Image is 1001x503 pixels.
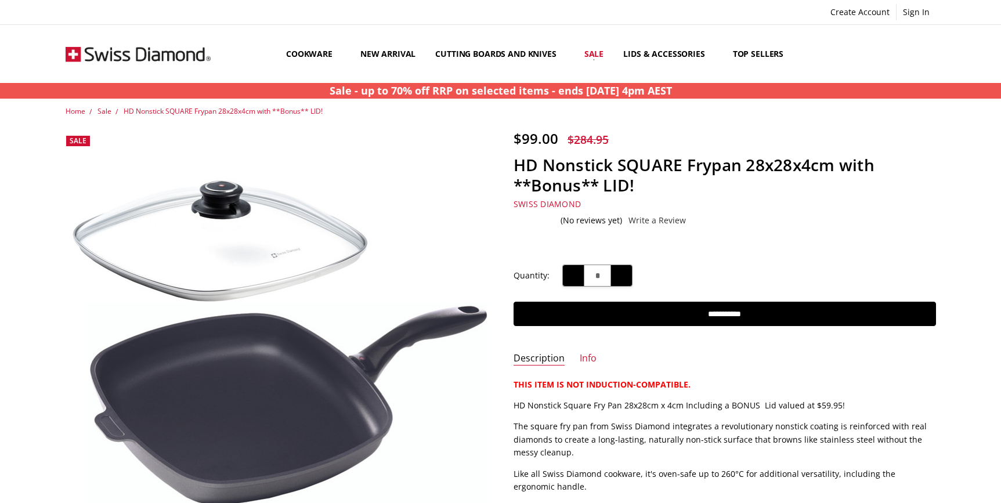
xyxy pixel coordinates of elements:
strong: THIS ITEM IS NOT INDUCTION-COMPATIBLE. [514,379,691,390]
a: Sale [97,106,111,116]
p: Like all Swiss Diamond cookware, it's oven-safe up to 260°C for additional versatility, including... [514,468,936,494]
a: HD Nonstick SQUARE Frypan 28x28x4cm with **Bonus** LID! [124,106,323,116]
a: New arrival [350,28,425,79]
span: $284.95 [568,132,609,147]
a: Cutting boards and knives [425,28,574,79]
strong: Sale - up to 70% off RRP on selected items - ends [DATE] 4pm AEST [330,84,672,97]
a: Create Account [824,4,896,20]
a: Sale [574,28,613,79]
img: Free Shipping On Every Order [66,25,211,83]
label: Quantity: [514,269,550,282]
h1: HD Nonstick SQUARE Frypan 28x28x4cm with **Bonus** LID! [514,155,936,196]
p: The square fry pan from Swiss Diamond integrates a revolutionary nonstick coating is reinforced w... [514,420,936,459]
span: Sale [70,136,86,146]
span: $99.00 [514,129,558,148]
a: Top Sellers [723,28,793,79]
a: Swiss Diamond [514,198,581,209]
a: Write a Review [628,216,686,225]
a: Cookware [276,28,350,79]
a: Sign In [897,4,936,20]
a: Info [580,352,597,366]
span: (No reviews yet) [561,216,622,225]
p: HD Nonstick Square Fry Pan 28x28cm x 4cm Including a BONUS Lid valued at $59.95! [514,399,936,412]
a: Home [66,106,85,116]
a: Lids & Accessories [613,28,722,79]
a: Description [514,352,565,366]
